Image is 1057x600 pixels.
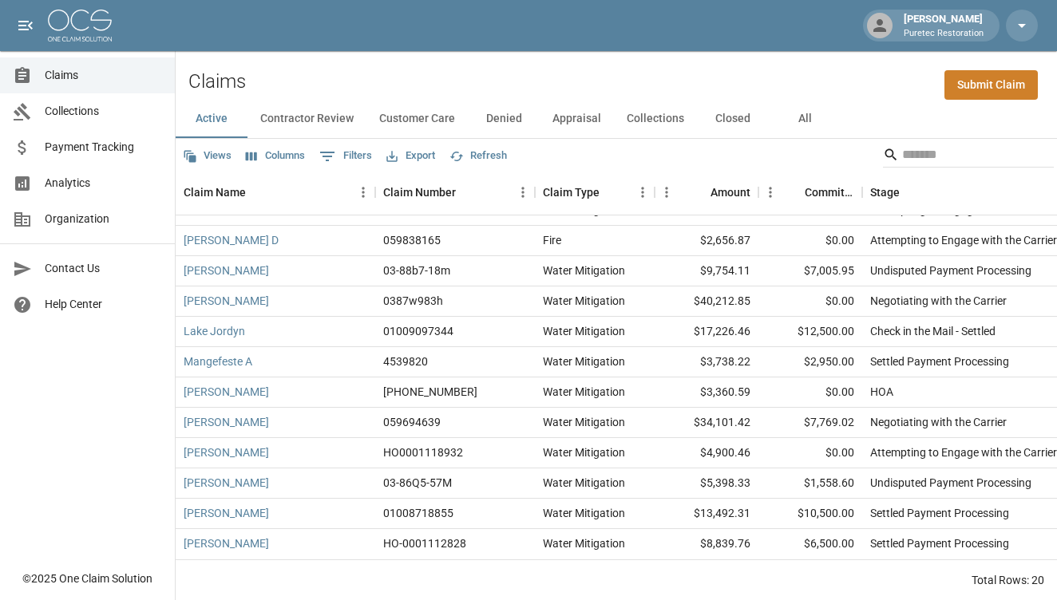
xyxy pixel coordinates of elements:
[870,170,900,215] div: Stage
[655,529,758,559] div: $8,839.76
[351,180,375,204] button: Menu
[184,414,269,430] a: [PERSON_NAME]
[383,353,428,369] div: 4539820
[688,181,711,203] button: Sort
[184,232,279,248] a: [PERSON_NAME] D
[543,262,625,278] div: Water Mitigation
[543,323,625,339] div: Water Mitigation
[944,70,1038,100] a: Submit Claim
[382,144,439,168] button: Export
[383,535,466,551] div: HO-0001112828
[383,232,441,248] div: 059838165
[769,100,841,138] button: All
[870,323,996,339] div: Check in the Mail - Settled
[543,293,625,309] div: Water Mitigation
[383,170,456,215] div: Claim Number
[655,256,758,286] div: $9,754.11
[870,475,1031,491] div: Undisputed Payment Processing
[45,296,162,313] span: Help Center
[179,144,236,168] button: Views
[45,211,162,227] span: Organization
[543,170,600,215] div: Claim Type
[758,529,862,559] div: $6,500.00
[543,414,625,430] div: Water Mitigation
[543,535,625,551] div: Water Mitigation
[870,414,1007,430] div: Negotiating with the Carrier
[758,226,862,256] div: $0.00
[655,377,758,408] div: $3,360.59
[366,100,468,138] button: Customer Care
[383,414,441,430] div: 059694639
[697,100,769,138] button: Closed
[870,444,1057,460] div: Attempting to Engage with the Carrier
[45,175,162,191] span: Analytics
[184,505,269,521] a: [PERSON_NAME]
[904,27,984,41] p: Puretec Restoration
[711,170,750,215] div: Amount
[655,170,758,215] div: Amount
[184,293,269,309] a: [PERSON_NAME]
[805,170,854,215] div: Committed Amount
[897,11,990,40] div: [PERSON_NAME]
[535,170,655,215] div: Claim Type
[468,100,540,138] button: Denied
[315,144,376,169] button: Show filters
[614,100,697,138] button: Collections
[758,317,862,347] div: $12,500.00
[188,70,246,93] h2: Claims
[383,475,452,491] div: 03-86Q5-57M
[758,256,862,286] div: $7,005.95
[655,408,758,438] div: $34,101.42
[758,170,862,215] div: Committed Amount
[511,180,535,204] button: Menu
[655,468,758,499] div: $5,398.33
[383,323,453,339] div: 01009097344
[383,444,463,460] div: HO0001118932
[758,438,862,468] div: $0.00
[655,347,758,377] div: $3,738.22
[184,323,245,339] a: Lake Jordyn
[184,475,269,491] a: [PERSON_NAME]
[45,260,162,277] span: Contact Us
[655,226,758,256] div: $2,656.87
[22,570,152,586] div: © 2025 One Claim Solution
[543,475,625,491] div: Water Mitigation
[543,444,625,460] div: Water Mitigation
[45,67,162,84] span: Claims
[48,10,112,41] img: ocs-logo-white-transparent.png
[184,535,269,551] a: [PERSON_NAME]
[45,103,162,120] span: Collections
[176,170,375,215] div: Claim Name
[870,353,1009,369] div: Settled Payment Processing
[758,408,862,438] div: $7,769.02
[655,180,679,204] button: Menu
[543,505,625,521] div: Water Mitigation
[758,347,862,377] div: $2,950.00
[870,384,893,400] div: HOA
[870,535,1009,551] div: Settled Payment Processing
[655,286,758,317] div: $40,212.85
[383,293,443,309] div: 0387w983h
[10,10,42,41] button: open drawer
[184,444,269,460] a: [PERSON_NAME]
[184,353,252,369] a: Mangefeste A
[758,180,782,204] button: Menu
[383,262,450,278] div: 03-88b7-18m
[375,170,535,215] div: Claim Number
[758,468,862,499] div: $1,558.60
[600,181,622,203] button: Sort
[242,144,309,168] button: Select columns
[655,317,758,347] div: $17,226.46
[543,232,561,248] div: Fire
[900,181,922,203] button: Sort
[655,499,758,529] div: $13,492.31
[383,505,453,521] div: 01008718855
[184,170,246,215] div: Claim Name
[655,438,758,468] div: $4,900.46
[870,232,1057,248] div: Attempting to Engage with the Carrier
[870,505,1009,521] div: Settled Payment Processing
[870,293,1007,309] div: Negotiating with the Carrier
[184,384,269,400] a: [PERSON_NAME]
[631,180,655,204] button: Menu
[45,139,162,156] span: Payment Tracking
